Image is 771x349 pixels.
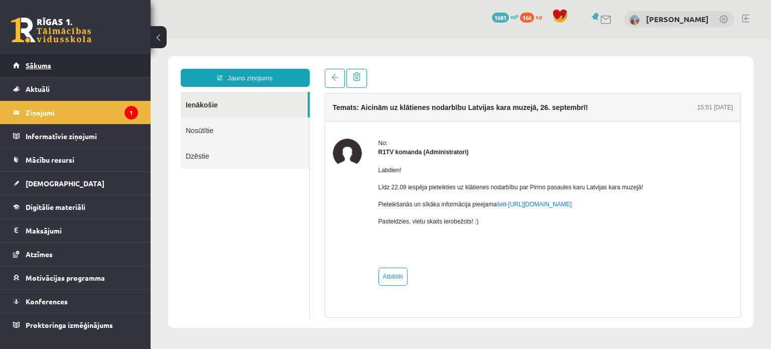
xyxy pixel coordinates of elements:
[182,100,211,129] img: R1TV komanda
[30,30,159,48] a: Jauns ziņojums
[13,148,138,171] a: Mācību resursi
[26,84,50,93] span: Aktuāli
[228,178,493,187] p: Pasteidzies, vietu skaits ierobežots! :)
[357,162,421,169] a: [URL][DOMAIN_NAME]
[492,13,509,23] span: 1681
[13,313,138,336] a: Proktoringa izmēģinājums
[228,100,493,109] div: No:
[646,14,709,24] a: [PERSON_NAME]
[13,125,138,148] a: Informatīvie ziņojumi
[13,172,138,195] a: [DEMOGRAPHIC_DATA]
[547,64,582,73] div: 15:51 [DATE]
[26,250,53,259] span: Atzīmes
[13,101,138,124] a: Ziņojumi1
[228,144,493,153] p: Līdz 22.09 iespēja pieteikties uz klātienes nodarbību par Pirmo pasaules karu Latvijas kara muzejā!
[629,15,639,25] img: Ilze Behmane-Bergmane
[26,320,113,329] span: Proktoringa izmēģinājums
[26,202,85,211] span: Digitālie materiāli
[26,179,104,188] span: [DEMOGRAPHIC_DATA]
[13,290,138,313] a: Konferences
[536,13,542,21] span: xp
[13,243,138,266] a: Atzīmes
[228,161,493,170] p: Pieteikšanās un sīkāka informācija pieejama -
[13,266,138,289] a: Motivācijas programma
[228,229,257,247] a: Atbildēt
[13,195,138,218] a: Digitālie materiāli
[26,273,105,282] span: Motivācijas programma
[13,77,138,100] a: Aktuāli
[30,104,159,130] a: Dzēstie
[11,18,91,43] a: Rīgas 1. Tālmācības vidusskola
[520,13,547,21] a: 166 xp
[26,219,138,242] legend: Maksājumi
[26,101,138,124] legend: Ziņojumi
[30,53,157,79] a: Ienākošie
[26,155,74,164] span: Mācību resursi
[26,297,68,306] span: Konferences
[520,13,534,23] span: 166
[492,13,519,21] a: 1681 mP
[182,65,438,73] h4: Temats: Aicinām uz klātienes nodarbību Latvijas kara muzejā, 26. septembrī!
[510,13,519,21] span: mP
[30,79,159,104] a: Nosūtītie
[13,54,138,77] a: Sākums
[228,127,493,136] p: Labdien!
[26,125,138,148] legend: Informatīvie ziņojumi
[228,110,318,117] strong: R1TV komanda (Administratori)
[124,106,138,120] i: 1
[13,219,138,242] a: Maksājumi
[26,61,51,70] span: Sākums
[346,162,356,169] a: šeit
